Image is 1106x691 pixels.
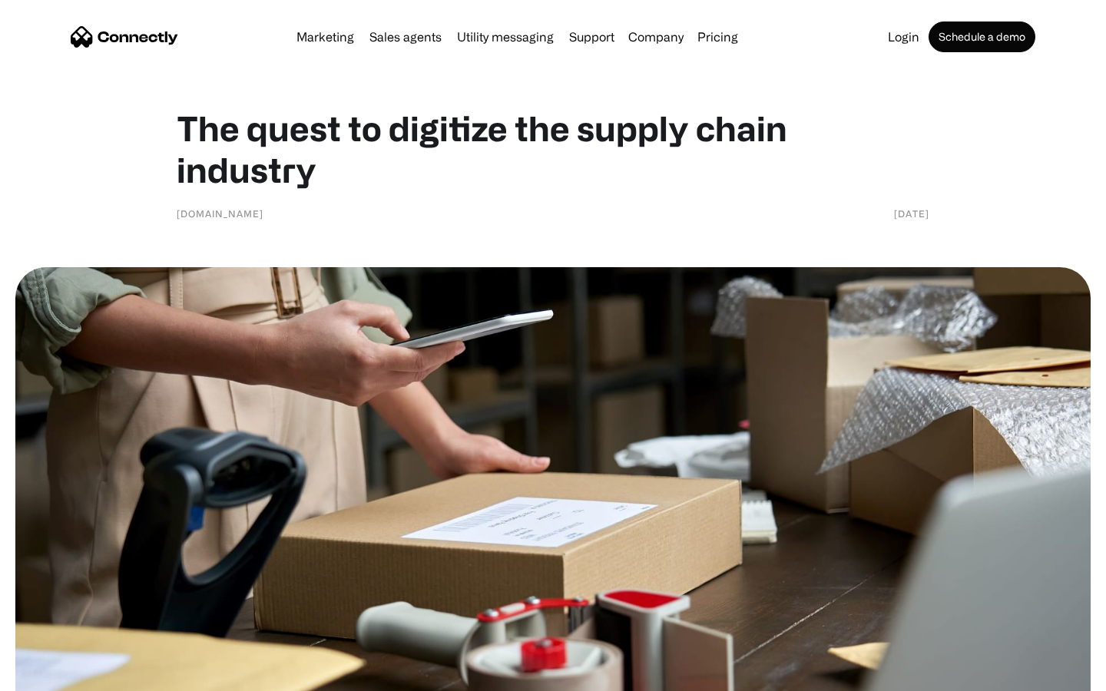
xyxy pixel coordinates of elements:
[15,664,92,686] aside: Language selected: English
[177,107,929,190] h1: The quest to digitize the supply chain industry
[563,31,621,43] a: Support
[31,664,92,686] ul: Language list
[691,31,744,43] a: Pricing
[929,21,1035,52] a: Schedule a demo
[451,31,560,43] a: Utility messaging
[882,31,926,43] a: Login
[177,206,263,221] div: [DOMAIN_NAME]
[628,26,684,48] div: Company
[363,31,448,43] a: Sales agents
[290,31,360,43] a: Marketing
[894,206,929,221] div: [DATE]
